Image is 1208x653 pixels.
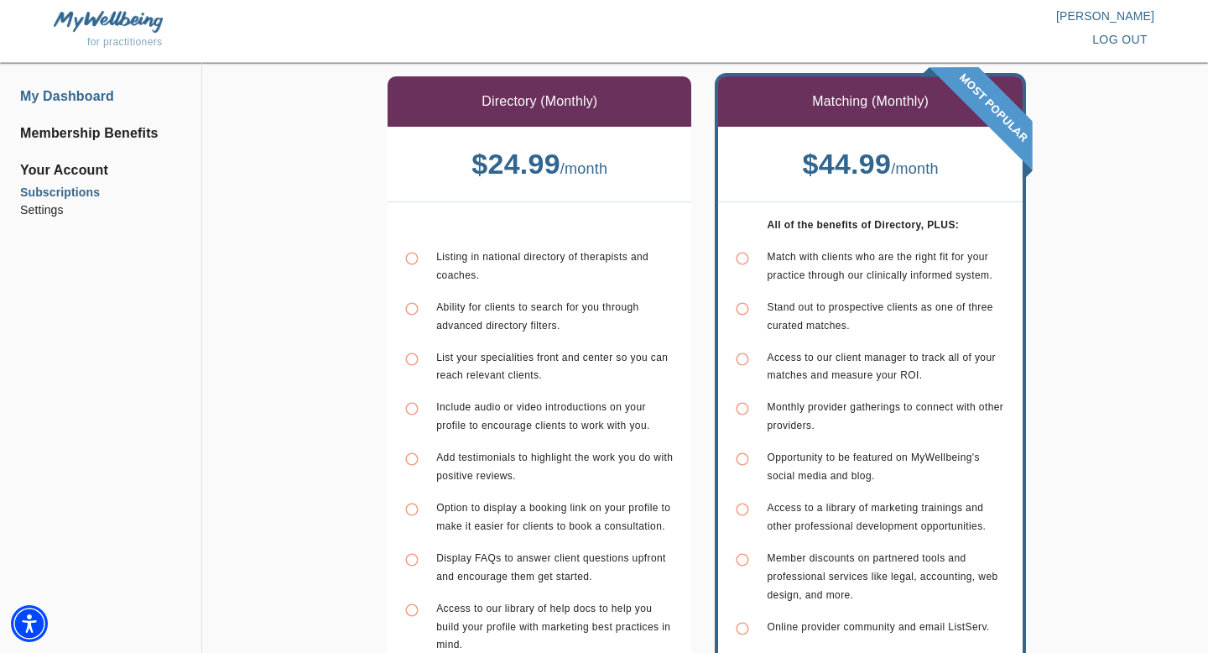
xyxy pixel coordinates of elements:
[436,301,638,332] span: Ability for clients to search for you through advanced directory filters.
[767,401,1003,431] span: Monthly provider gatherings to connect with other providers.
[767,219,959,231] b: All of the benefits of Directory, PLUS:
[767,251,992,281] span: Match with clients who are the right fit for your practice through our clinically informed system.
[767,552,997,601] span: Member discounts on partnered tools and professional services like legal, accounting, web design,...
[767,301,992,332] span: Stand out to prospective clients as one of three curated matches.
[767,352,995,382] span: Access to our client manager to track all of your matches and measure your ROI.
[54,11,163,32] img: MyWellbeing
[767,502,986,532] span: Access to a library of marketing trainings and other professional development opportunities.
[20,86,181,107] a: My Dashboard
[560,160,608,177] span: / month
[436,401,650,431] span: Include audio or video introductions on your profile to encourage clients to work with you.
[891,160,939,177] span: / month
[767,621,989,633] span: Online provider community and email ListServ.
[436,502,670,532] span: Option to display a booking link on your profile to make it easier for clients to book a consulta...
[87,36,163,48] span: for practitioners
[20,184,181,201] a: Subscriptions
[767,452,979,482] span: Opportunity to be featured on MyWellbeing's social media and blog.
[436,603,670,651] span: Access to our library of help docs to help you build your profile with marketing best practices i...
[20,201,181,219] a: Settings
[471,148,560,180] b: $ 24.99
[1092,29,1148,50] span: log out
[20,160,181,180] span: Your Account
[11,605,48,642] div: Accessibility Menu
[482,91,597,112] p: Directory (Monthly)
[919,67,1033,180] img: banner
[436,352,668,382] span: List your specialities front and center so you can reach relevant clients.
[812,91,929,112] p: Matching (Monthly)
[1086,24,1154,55] button: log out
[436,552,666,582] span: Display FAQs to answer client questions upfront and encourage them get started.
[20,123,181,144] a: Membership Benefits
[803,148,892,180] b: $ 44.99
[436,251,648,281] span: Listing in national directory of therapists and coaches.
[436,452,673,482] span: Add testimonials to highlight the work you do with positive reviews.
[604,8,1154,24] p: [PERSON_NAME]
